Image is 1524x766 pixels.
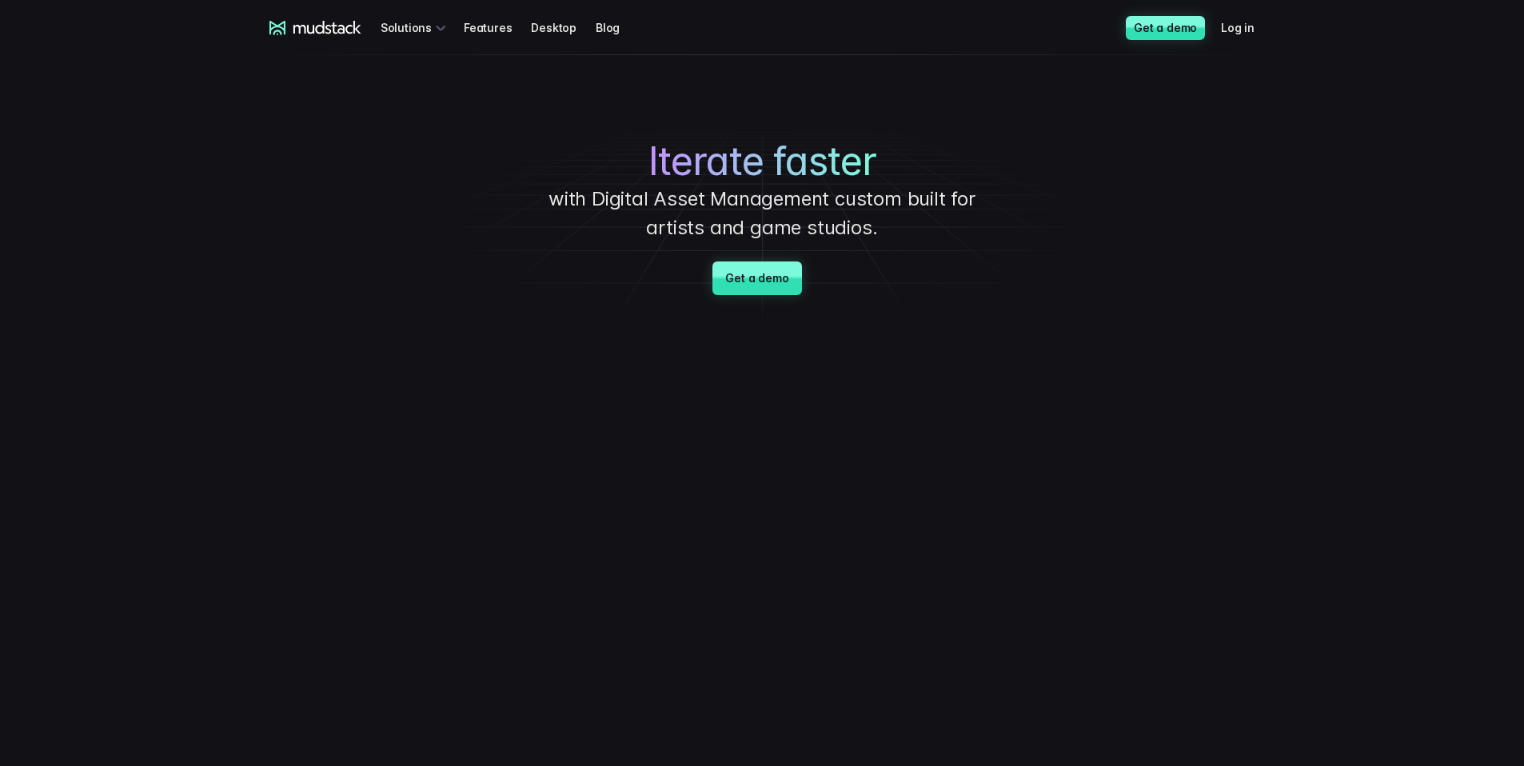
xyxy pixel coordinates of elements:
div: Solutions [381,13,451,42]
a: Get a demo [1126,16,1205,40]
a: mudstack logo [269,21,361,35]
a: Blog [596,13,639,42]
a: Get a demo [712,261,801,295]
a: Log in [1221,13,1274,42]
a: Features [464,13,531,42]
a: Desktop [531,13,596,42]
p: with Digital Asset Management custom built for artists and game studios. [522,185,1002,242]
span: Iterate faster [648,138,876,185]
